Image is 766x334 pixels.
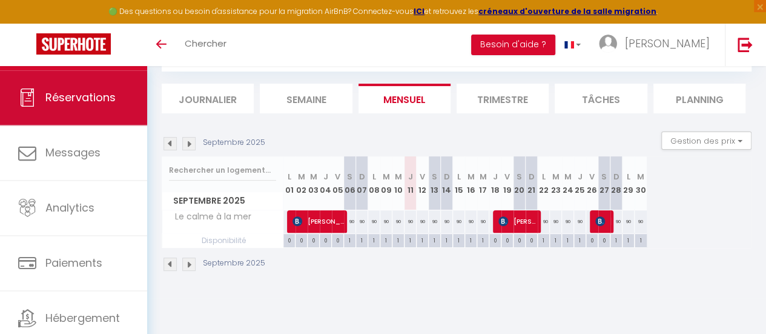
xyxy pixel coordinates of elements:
abbr: D [529,171,535,182]
abbr: J [578,171,583,182]
abbr: M [480,171,487,182]
div: 90 [417,210,429,233]
img: Super Booking [36,33,111,55]
span: Réservations [45,90,116,105]
abbr: L [542,171,546,182]
div: 1 [562,234,573,245]
button: Gestion des prix [661,132,751,150]
th: 18 [489,156,501,210]
span: Disponibilité [162,234,283,247]
iframe: Chat [715,279,757,325]
div: 1 [392,234,404,245]
input: Rechercher un logement... [169,159,276,181]
strong: ICI [414,6,424,16]
li: Trimestre [457,84,549,113]
th: 17 [477,156,489,210]
th: 08 [368,156,380,210]
th: 06 [344,156,356,210]
abbr: J [493,171,498,182]
th: 07 [356,156,368,210]
abbr: M [637,171,644,182]
button: Besoin d'aide ? [471,35,555,55]
span: Hébergement [45,311,120,326]
div: 1 [574,234,586,245]
span: [PERSON_NAME] [625,36,710,51]
abbr: V [335,171,340,182]
abbr: D [444,171,450,182]
th: 14 [441,156,453,210]
th: 21 [526,156,538,210]
div: 1 [368,234,380,245]
abbr: L [627,171,630,182]
div: 1 [453,234,464,245]
abbr: J [323,171,328,182]
div: 90 [404,210,417,233]
div: 90 [429,210,441,233]
th: 30 [635,156,647,210]
div: 90 [368,210,380,233]
li: Journalier [162,84,254,113]
abbr: S [601,171,607,182]
th: 25 [574,156,586,210]
div: 0 [332,234,343,245]
div: 0 [283,234,295,245]
a: Chercher [176,24,236,66]
abbr: L [372,171,376,182]
abbr: L [457,171,461,182]
div: 0 [586,234,598,245]
div: 90 [344,210,356,233]
abbr: M [395,171,402,182]
div: 1 [635,234,647,245]
div: 90 [574,210,586,233]
div: 1 [465,234,477,245]
div: 1 [429,234,440,245]
abbr: L [288,171,291,182]
div: 0 [308,234,319,245]
th: 15 [453,156,465,210]
th: 02 [296,156,308,210]
div: 90 [441,210,453,233]
div: 1 [550,234,561,245]
abbr: S [347,171,352,182]
th: 22 [538,156,550,210]
abbr: M [467,171,475,182]
img: ... [599,35,617,53]
div: 90 [477,210,489,233]
span: [PERSON_NAME] [292,210,345,233]
div: 90 [356,210,368,233]
div: 0 [296,234,307,245]
span: Messages [45,145,101,160]
div: 1 [538,234,549,245]
div: 1 [610,234,622,245]
div: 1 [404,234,416,245]
th: 19 [501,156,513,210]
div: 90 [392,210,404,233]
abbr: M [298,171,305,182]
span: Analytics [45,200,94,215]
div: 90 [550,210,562,233]
th: 23 [550,156,562,210]
button: Ouvrir le widget de chat LiveChat [10,5,46,41]
li: Planning [653,84,745,113]
abbr: D [613,171,619,182]
span: [PERSON_NAME] [595,210,612,233]
th: 24 [562,156,574,210]
th: 13 [429,156,441,210]
li: Semaine [260,84,352,113]
div: 0 [320,234,331,245]
div: 0 [513,234,525,245]
th: 26 [586,156,598,210]
th: 28 [610,156,622,210]
abbr: S [517,171,522,182]
p: Septembre 2025 [203,258,265,269]
div: 1 [622,234,634,245]
abbr: M [552,171,560,182]
abbr: S [432,171,437,182]
span: Chercher [185,37,226,50]
div: 1 [417,234,428,245]
th: 09 [380,156,392,210]
abbr: V [589,171,595,182]
div: 90 [453,210,465,233]
div: 90 [538,210,550,233]
th: 04 [320,156,332,210]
